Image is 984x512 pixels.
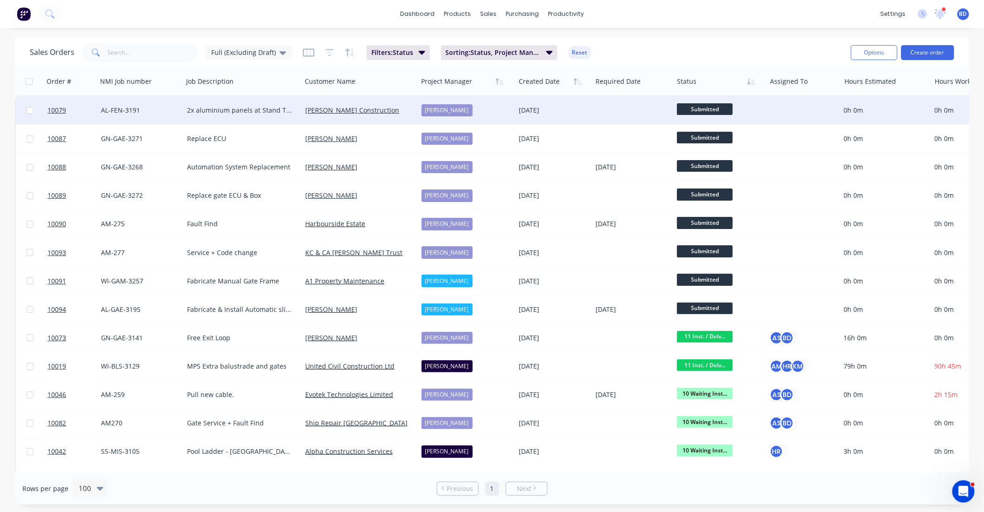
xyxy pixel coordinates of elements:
[519,134,588,143] div: [DATE]
[47,77,71,86] div: Order #
[780,388,794,402] div: BD
[47,276,66,286] span: 10091
[844,305,923,314] div: 0h 0m
[677,103,733,115] span: Submitted
[519,447,588,456] div: [DATE]
[677,160,733,172] span: Submitted
[485,482,499,496] a: Page 1 is your current page
[187,162,292,172] div: Automation System Replacement
[422,189,473,202] div: [PERSON_NAME]
[677,331,733,343] span: 11 Inst. / Delv...
[952,480,975,503] iframe: Intercom live chat
[305,106,399,115] a: [PERSON_NAME] Construction
[101,162,176,172] div: GN-GAE-3268
[844,77,896,86] div: Hours Estimated
[935,134,954,143] span: 0h 0m
[935,248,954,257] span: 0h 0m
[519,276,588,286] div: [DATE]
[186,77,234,86] div: Job Description
[770,331,783,345] div: AS
[422,332,473,344] div: [PERSON_NAME]
[677,274,733,285] span: Submitted
[519,77,560,86] div: Created Date
[519,106,588,115] div: [DATE]
[677,359,733,371] span: 11 Inst. / Delv...
[770,445,783,458] div: HR
[187,418,292,428] div: Gate Service + Fault Find
[677,245,733,257] span: Submitted
[305,390,393,399] a: Evotek Technologies Limited
[844,248,923,257] div: 0h 0m
[935,447,954,456] span: 0h 0m
[677,132,733,143] span: Submitted
[47,447,66,456] span: 10042
[101,276,176,286] div: WI-GAM-3257
[780,331,794,345] div: BD
[187,447,292,456] div: Pool Ladder - [GEOGRAPHIC_DATA]
[433,482,551,496] ul: Pagination
[519,162,588,172] div: [DATE]
[305,276,384,285] a: A1 Property Maintenance
[596,162,669,172] div: [DATE]
[519,219,588,229] div: [DATE]
[596,390,669,399] div: [DATE]
[780,416,794,430] div: BD
[395,7,439,21] a: dashboard
[780,359,794,373] div: HR
[422,246,473,258] div: [PERSON_NAME]
[519,191,588,200] div: [DATE]
[101,362,176,371] div: WI-BLS-3129
[47,381,101,409] a: 10046
[422,360,473,372] div: [PERSON_NAME]
[47,296,101,323] a: 10094
[101,219,176,229] div: AM-275
[791,359,805,373] div: KM
[187,134,292,143] div: Replace ECU
[439,7,475,21] div: products
[367,45,430,60] button: Filters:Status
[596,219,669,229] div: [DATE]
[447,484,473,493] span: Previous
[47,106,66,115] span: 10079
[22,484,68,493] span: Rows per page
[305,447,393,456] a: Alpha Construction Services
[47,182,101,209] a: 10089
[519,390,588,399] div: [DATE]
[935,305,954,314] span: 0h 0m
[305,362,395,371] a: United Civil Construction Ltd
[17,7,31,21] img: Factory
[100,77,152,86] div: NMI Job number
[935,191,954,200] span: 0h 0m
[422,161,473,173] div: [PERSON_NAME]
[770,416,794,430] button: ASBD
[844,447,923,456] div: 3h 0m
[770,359,783,373] div: AM
[305,248,402,257] a: KC & CA [PERSON_NAME] Trust
[422,303,473,316] div: [PERSON_NAME]
[47,239,101,267] a: 10093
[422,133,473,145] div: [PERSON_NAME]
[935,333,954,342] span: 0h 0m
[101,418,176,428] div: AM270
[770,388,794,402] button: ASBD
[47,267,101,295] a: 10091
[959,10,967,18] span: BD
[422,218,473,230] div: [PERSON_NAME]
[844,219,923,229] div: 0h 0m
[422,104,473,116] div: [PERSON_NAME]
[305,305,357,314] a: [PERSON_NAME]
[47,333,66,343] span: 10073
[844,362,923,371] div: 79h 0m
[305,219,365,228] a: Harbourside Estate
[844,418,923,428] div: 0h 0m
[844,134,923,143] div: 0h 0m
[47,153,101,181] a: 10088
[506,484,547,493] a: Next page
[101,191,176,200] div: GN-GAE-3272
[47,305,66,314] span: 10094
[305,77,355,86] div: Customer Name
[935,418,954,427] span: 0h 0m
[47,248,66,257] span: 10093
[47,362,66,371] span: 10019
[677,77,696,86] div: Status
